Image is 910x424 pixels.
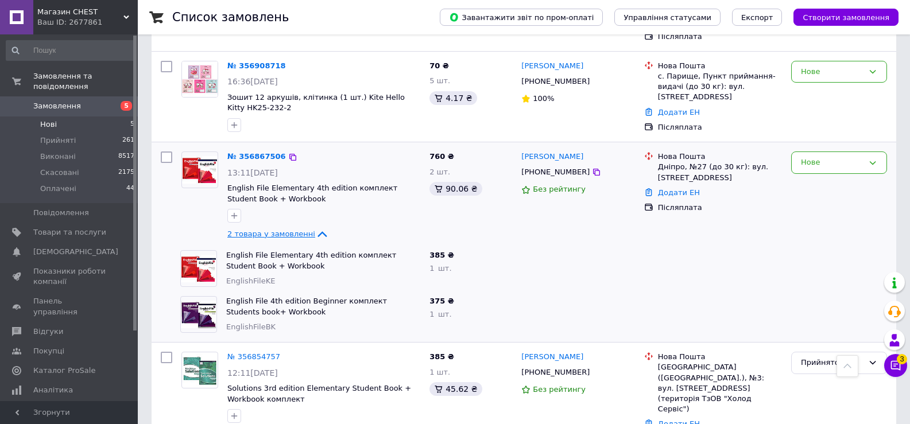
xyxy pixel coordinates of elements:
span: 1 шт. [429,264,451,273]
span: Скасовані [40,168,79,178]
a: № 356854757 [227,352,280,361]
a: Зошит 12 аркушів, клітинка (1 шт.) Kite Hello Kitty HK25-232-2 [227,93,405,112]
div: [PHONE_NUMBER] [519,74,592,89]
div: 4.17 ₴ [429,91,477,105]
span: Повідомлення [33,208,89,218]
span: Нові [40,119,57,130]
span: Відгуки [33,326,63,337]
span: 13:11[DATE] [227,168,278,177]
span: Товари та послуги [33,227,106,238]
span: 2 шт. [429,168,450,176]
button: Експорт [732,9,783,26]
span: Без рейтингу [533,185,586,193]
span: 12:11[DATE] [227,368,278,378]
img: Фото товару [182,156,218,184]
span: Створити замовлення [803,13,889,22]
a: Додати ЕН [658,188,700,197]
div: с. Парище, Пункт приймання-видачі (до 30 кг): вул. [STREET_ADDRESS] [658,71,782,103]
span: Прийняті [40,135,76,146]
span: 3 [897,353,907,364]
span: 760 ₴ [429,152,454,161]
span: 100% [533,94,554,103]
span: EnglishFileBK [226,322,276,331]
div: Прийнято [801,357,863,369]
a: Створити замовлення [782,13,899,21]
div: 45.62 ₴ [429,382,482,396]
span: Каталог ProSale [33,365,95,376]
div: Нова Пошта [658,151,782,162]
img: Фото товару [181,301,216,328]
a: № 356867506 [227,152,286,161]
span: Аналітика [33,385,73,395]
div: Дніпро, №27 (до 30 кг): вул. [STREET_ADDRESS] [658,162,782,182]
span: 5 [130,119,134,130]
input: Пошук [6,40,135,61]
img: Фото товару [182,61,218,97]
span: Оплачені [40,184,76,194]
button: Створити замовлення [793,9,899,26]
span: 385 ₴ [429,251,454,259]
div: [PHONE_NUMBER] [519,165,592,180]
span: 261 [122,135,134,146]
span: 1 шт. [429,368,450,376]
button: Чат з покупцем3 [884,354,907,377]
div: [PHONE_NUMBER] [519,365,592,380]
span: 1 шт. [429,310,451,318]
a: 2 товара у замовленні [227,229,329,238]
span: Замовлення та повідомлення [33,71,138,92]
a: English File Elementary 4th edition комплект Student Book + Workbook [226,251,396,270]
a: Додати ЕН [658,108,700,116]
img: Фото товару [182,354,218,386]
span: 70 ₴ [429,61,449,70]
a: Фото товару [181,61,218,98]
span: Без рейтингу [533,385,586,394]
div: Післяплата [658,203,782,213]
a: Фото товару [181,352,218,388]
a: English File 4th edition Beginner комплект Students book+ Workbook [226,297,387,316]
div: Нова Пошта [658,352,782,362]
span: Замовлення [33,101,81,111]
div: Нове [801,157,863,169]
span: Покупці [33,346,64,356]
div: Нова Пошта [658,61,782,71]
span: 8517 [118,151,134,162]
span: 375 ₴ [429,297,454,305]
span: 44 [126,184,134,194]
div: Післяплата [658,122,782,133]
span: 385 ₴ [429,352,454,361]
div: Післяплата [658,32,782,42]
span: Панель управління [33,296,106,317]
span: 2 товара у замовленні [227,229,315,238]
span: EnglishFileKE [226,277,275,285]
a: [PERSON_NAME] [521,352,583,363]
span: Виконані [40,151,76,162]
a: Фото товару [181,151,218,188]
div: Ваш ID: 2677861 [37,17,138,28]
h1: Список замовлень [172,10,289,24]
span: Управління статусами [624,13,711,22]
span: 5 шт. [429,76,450,85]
a: № 356908718 [227,61,286,70]
span: Експорт [741,13,773,22]
button: Завантажити звіт по пром-оплаті [440,9,603,26]
div: 90.06 ₴ [429,182,482,196]
span: 2175 [118,168,134,178]
span: 16:36[DATE] [227,77,278,86]
span: Показники роботи компанії [33,266,106,287]
a: [PERSON_NAME] [521,61,583,72]
a: English File Elementary 4th edition комплект Student Book + Workbook [227,184,397,203]
a: Solutions 3rd edition Elementary Student Book + Workbook комплект [227,384,411,403]
img: Фото товару [181,255,216,282]
button: Управління статусами [614,9,721,26]
a: [PERSON_NAME] [521,151,583,162]
span: Завантажити звіт по пром-оплаті [449,12,594,22]
div: Нове [801,66,863,78]
span: Магазин CHEST [37,7,123,17]
span: [DEMOGRAPHIC_DATA] [33,247,118,257]
span: 5 [121,101,132,111]
div: [GEOGRAPHIC_DATA] ([GEOGRAPHIC_DATA].), №3: вул. [STREET_ADDRESS] (територія ТзОВ "Холод Сервіс") [658,362,782,414]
